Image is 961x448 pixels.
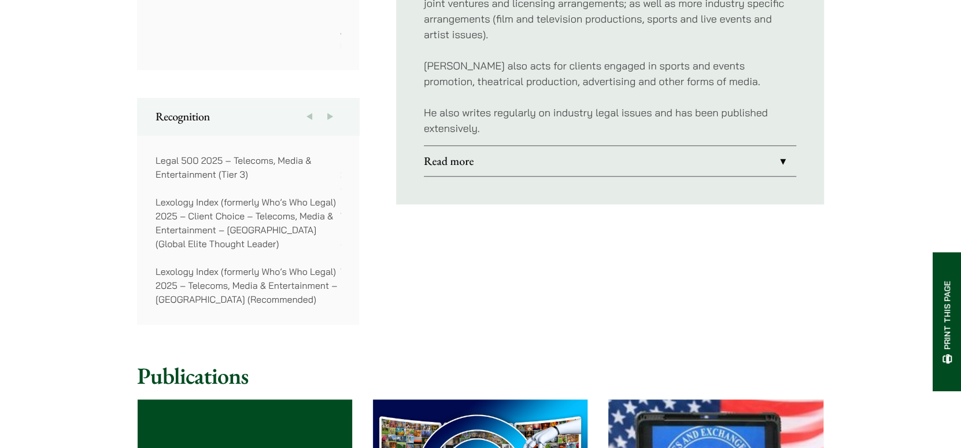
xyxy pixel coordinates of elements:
p: Lexology Index (formerly Who’s Who Legal) 2025 – Client Choice – Telecoms, Media & Entertainment ... [156,195,341,251]
p: Lexology Index (formerly Who’s Who Legal) 2025 – Telecoms, Media & Entertainment – [GEOGRAPHIC_DA... [156,265,341,306]
button: Previous [299,98,320,135]
button: Next [320,98,341,135]
p: He also writes regularly on industry legal issues and has been published extensively. [424,105,796,136]
a: Read more [424,146,796,176]
p: Legal 500 2025 – Telecoms, Media & Entertainment (Tier 3) [156,153,341,181]
h2: Publications [137,362,824,390]
h2: Recognition [156,109,341,123]
p: [PERSON_NAME] also acts for clients engaged in sports and events promotion, theatrical production... [424,58,796,89]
